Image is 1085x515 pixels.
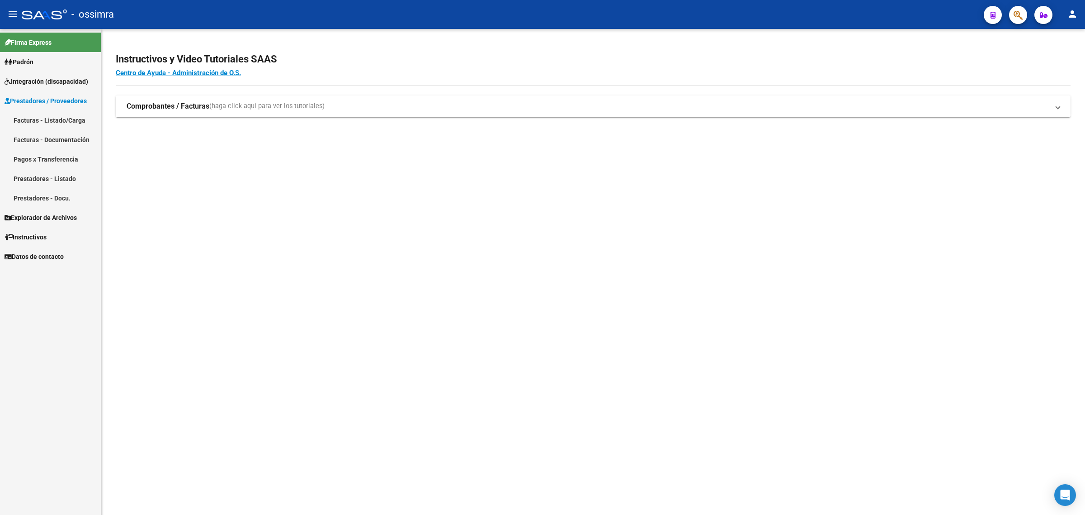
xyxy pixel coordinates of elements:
mat-expansion-panel-header: Comprobantes / Facturas(haga click aquí para ver los tutoriales) [116,95,1071,117]
span: Integración (discapacidad) [5,76,88,86]
span: Datos de contacto [5,252,64,262]
span: (haga click aquí para ver los tutoriales) [209,101,325,111]
span: Instructivos [5,232,47,242]
a: Centro de Ayuda - Administración de O.S. [116,69,241,77]
span: Prestadores / Proveedores [5,96,87,106]
mat-icon: menu [7,9,18,19]
mat-icon: person [1067,9,1078,19]
div: Open Intercom Messenger [1054,484,1076,506]
span: Explorador de Archivos [5,213,77,223]
span: Padrón [5,57,33,67]
span: - ossimra [71,5,114,24]
h2: Instructivos y Video Tutoriales SAAS [116,51,1071,68]
strong: Comprobantes / Facturas [127,101,209,111]
span: Firma Express [5,38,52,48]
